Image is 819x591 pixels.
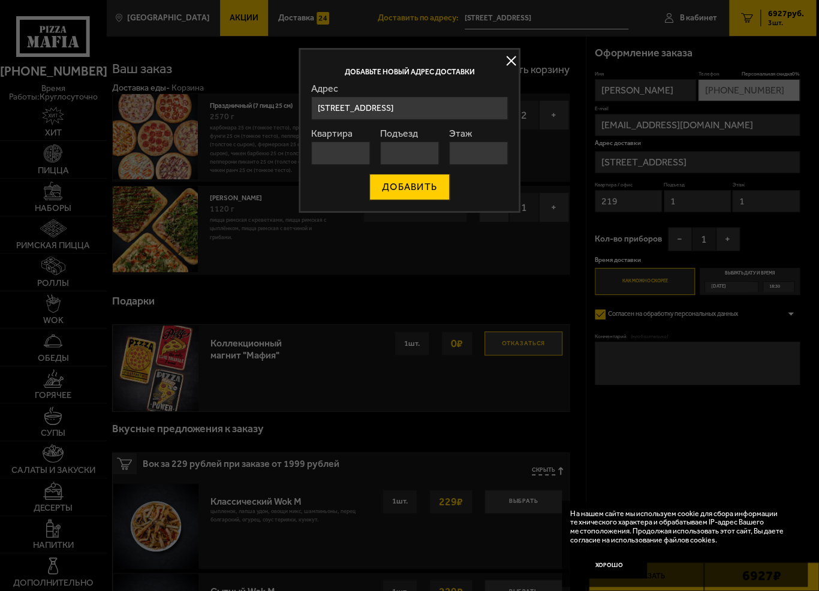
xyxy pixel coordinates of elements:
[311,84,508,94] label: Адрес
[380,129,439,138] label: Подъезд
[311,68,508,76] p: Добавьте новый адрес доставки
[449,129,508,138] label: Этаж
[369,174,450,200] button: ДОБАВИТЬ
[570,509,791,545] p: На нашем сайте мы используем cookie для сбора информации технического характера и обрабатываем IP...
[570,553,647,578] button: Хорошо
[311,129,371,138] label: Квартира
